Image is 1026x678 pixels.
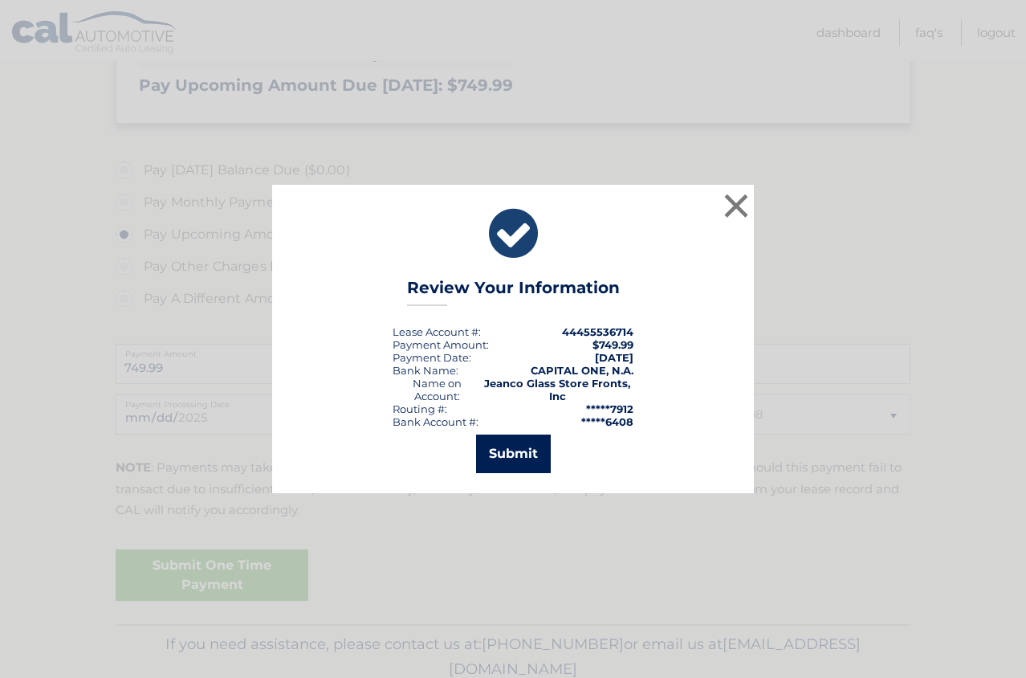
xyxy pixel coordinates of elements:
div: Payment Amount: [393,338,489,351]
button: × [720,190,752,222]
strong: Jeanco Glass Store Fronts, Inc [484,377,630,402]
div: Bank Account #: [393,415,478,428]
strong: CAPITAL ONE, N.A. [531,364,633,377]
div: : [393,351,471,364]
span: [DATE] [595,351,633,364]
div: Bank Name: [393,364,458,377]
span: $749.99 [592,338,633,351]
strong: 44455536714 [562,325,633,338]
h3: Review Your Information [407,278,620,306]
div: Routing #: [393,402,447,415]
span: Payment Date [393,351,469,364]
button: Submit [476,435,551,473]
div: Lease Account #: [393,325,481,338]
div: Name on Account: [393,377,482,402]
